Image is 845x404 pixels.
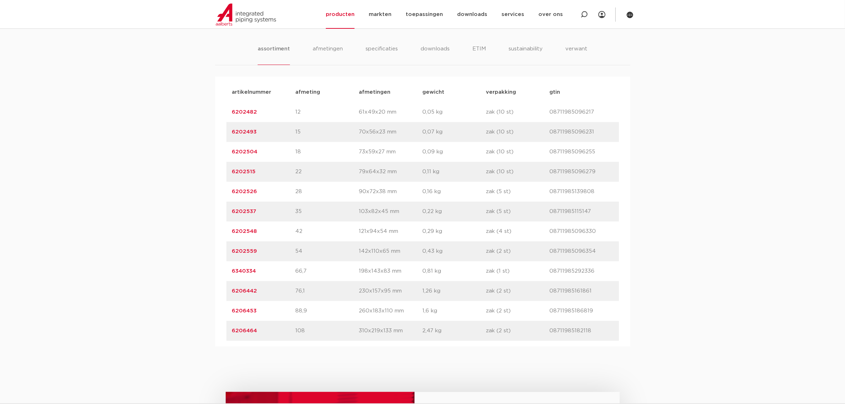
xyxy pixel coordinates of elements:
[366,45,398,65] li: specificaties
[486,148,550,156] p: zak (10 st)
[486,327,550,335] p: zak (2 st)
[550,247,613,256] p: 08711985096354
[359,128,423,136] p: 70x56x23 mm
[232,129,257,135] a: 6202493
[486,108,550,116] p: zak (10 st)
[550,227,613,236] p: 08711985096330
[296,108,359,116] p: 12
[550,267,613,275] p: 08711985292336
[486,287,550,295] p: zak (2 st)
[472,45,486,65] li: ETIM
[423,227,486,236] p: 0,29 kg
[550,207,613,216] p: 08711985115147
[486,247,550,256] p: zak (2 st)
[313,45,343,65] li: afmetingen
[258,45,290,65] li: assortiment
[423,267,486,275] p: 0,81 kg
[296,88,359,97] p: afmeting
[296,247,359,256] p: 54
[423,128,486,136] p: 0,07 kg
[550,307,613,315] p: 08711985186819
[486,128,550,136] p: zak (10 st)
[232,109,257,115] a: 6202482
[296,207,359,216] p: 35
[359,207,423,216] p: 103x82x45 mm
[565,45,587,65] li: verwant
[296,187,359,196] p: 28
[296,327,359,335] p: 108
[486,267,550,275] p: zak (1 st)
[423,247,486,256] p: 0,43 kg
[232,149,258,154] a: 6202504
[550,168,613,176] p: 08711985096279
[359,148,423,156] p: 73x59x27 mm
[486,307,550,315] p: zak (2 st)
[359,267,423,275] p: 198x143x83 mm
[359,88,423,97] p: afmetingen
[359,287,423,295] p: 230x157x95 mm
[296,287,359,295] p: 76,1
[359,108,423,116] p: 61x49x20 mm
[296,148,359,156] p: 18
[296,128,359,136] p: 15
[421,45,450,65] li: downloads
[232,288,257,294] a: 6206442
[550,187,613,196] p: 08711985139808
[232,328,257,333] a: 6206464
[232,169,256,174] a: 6202515
[423,207,486,216] p: 0,22 kg
[423,88,486,97] p: gewicht
[423,307,486,315] p: 1,6 kg
[359,187,423,196] p: 90x72x38 mm
[359,227,423,236] p: 121x94x54 mm
[486,187,550,196] p: zak (5 st)
[296,267,359,275] p: 66,7
[296,168,359,176] p: 22
[232,308,257,313] a: 6206453
[296,307,359,315] p: 88,9
[486,227,550,236] p: zak (4 st)
[232,249,257,254] a: 6202559
[550,128,613,136] p: 08711985096231
[509,45,543,65] li: sustainability
[550,148,613,156] p: 08711985096255
[359,168,423,176] p: 79x64x32 mm
[486,88,550,97] p: verpakking
[232,88,296,97] p: artikelnummer
[550,88,613,97] p: gtin
[423,187,486,196] p: 0,16 kg
[550,327,613,335] p: 08711985182118
[423,148,486,156] p: 0,09 kg
[423,287,486,295] p: 1,26 kg
[232,189,257,194] a: 6202526
[423,327,486,335] p: 2,47 kg
[550,287,613,295] p: 08711985161861
[550,108,613,116] p: 08711985096217
[296,227,359,236] p: 42
[232,209,257,214] a: 6202537
[232,268,256,274] a: 6340334
[232,229,257,234] a: 6202548
[359,247,423,256] p: 142x110x65 mm
[359,327,423,335] p: 310x219x133 mm
[423,108,486,116] p: 0,05 kg
[486,168,550,176] p: zak (10 st)
[359,307,423,315] p: 260x183x110 mm
[486,207,550,216] p: zak (5 st)
[423,168,486,176] p: 0,11 kg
